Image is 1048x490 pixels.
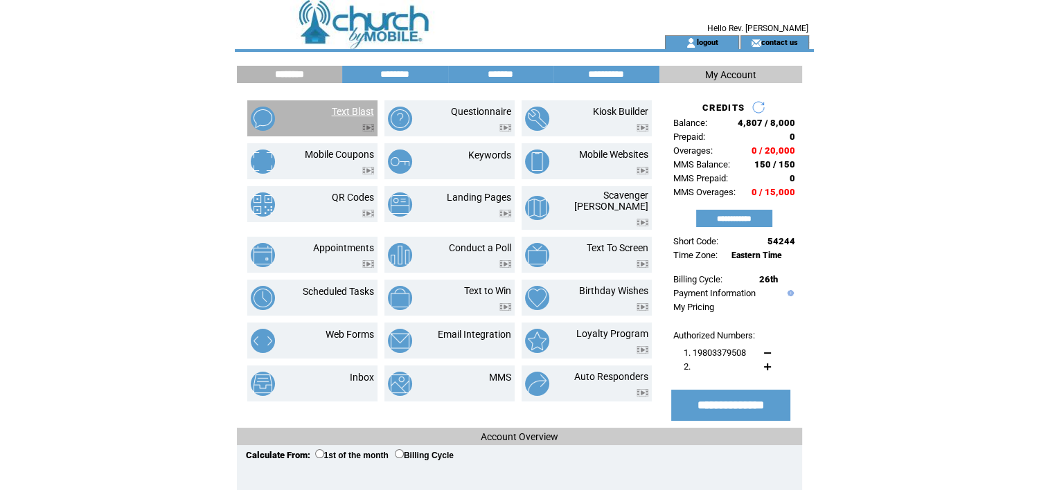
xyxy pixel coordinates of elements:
[438,329,511,340] a: Email Integration
[447,192,511,203] a: Landing Pages
[525,372,549,396] img: auto-responders.png
[752,187,795,197] span: 0 / 15,000
[388,192,412,217] img: landing-pages.png
[251,372,275,396] img: inbox.png
[251,192,275,217] img: qr-codes.png
[251,149,275,174] img: mobile-coupons.png
[702,102,745,113] span: CREDITS
[313,242,374,253] a: Appointments
[574,190,648,212] a: Scavenger [PERSON_NAME]
[388,286,412,310] img: text-to-win.png
[696,37,718,46] a: logout
[525,149,549,174] img: mobile-websites.png
[525,286,549,310] img: birthday-wishes.png
[315,449,324,458] input: 1st of the month
[673,145,713,156] span: Overages:
[395,449,404,458] input: Billing Cycle
[579,149,648,160] a: Mobile Websites
[350,372,374,383] a: Inbox
[499,124,511,131] img: video.png
[673,274,722,284] span: Billing Cycle:
[673,118,707,128] span: Balance:
[684,361,691,372] span: 2.
[332,106,374,117] a: Text Blast
[362,167,374,174] img: video.png
[637,260,648,268] img: video.png
[673,187,736,197] span: MMS Overages:
[673,131,705,142] span: Prepaid:
[673,236,718,246] span: Short Code:
[326,329,374,340] a: Web Forms
[251,329,275,353] img: web-forms.png
[637,346,648,354] img: video.png
[761,37,798,46] a: contact us
[637,124,648,131] img: video.png
[315,451,389,460] label: 1st of the month
[362,210,374,217] img: video.png
[388,372,412,396] img: mms.png
[395,451,454,460] label: Billing Cycle
[705,69,756,80] span: My Account
[686,37,696,48] img: account_icon.gif
[637,389,648,397] img: video.png
[576,328,648,339] a: Loyalty Program
[468,149,511,161] a: Keywords
[754,159,795,170] span: 150 / 150
[707,24,808,33] span: Hello Rev. [PERSON_NAME]
[637,167,648,174] img: video.png
[673,288,756,298] a: Payment Information
[388,149,412,174] img: keywords.png
[738,118,795,128] span: 4,807 / 8,000
[767,236,795,246] span: 54244
[451,106,511,117] a: Questionnaire
[574,371,648,382] a: Auto Responders
[525,329,549,353] img: loyalty-program.png
[790,131,795,142] span: 0
[525,107,549,131] img: kiosk-builder.png
[449,242,511,253] a: Conduct a Poll
[673,159,730,170] span: MMS Balance:
[684,347,746,358] span: 1. 19803379508
[525,243,549,267] img: text-to-screen.png
[731,251,782,260] span: Eastern Time
[332,192,374,203] a: QR Codes
[751,37,761,48] img: contact_us_icon.gif
[251,243,275,267] img: appointments.png
[251,286,275,310] img: scheduled-tasks.png
[525,196,549,220] img: scavenger-hunt.png
[673,302,714,312] a: My Pricing
[362,124,374,131] img: video.png
[499,303,511,311] img: video.png
[759,274,778,284] span: 26th
[388,107,412,131] img: questionnaire.png
[637,303,648,311] img: video.png
[388,243,412,267] img: conduct-a-poll.png
[593,106,648,117] a: Kiosk Builder
[673,250,718,260] span: Time Zone:
[305,149,374,160] a: Mobile Coupons
[362,260,374,268] img: video.png
[481,431,558,442] span: Account Overview
[388,329,412,353] img: email-integration.png
[784,290,794,296] img: help.gif
[251,107,275,131] img: text-blast.png
[499,260,511,268] img: video.png
[464,285,511,296] a: Text to Win
[752,145,795,156] span: 0 / 20,000
[587,242,648,253] a: Text To Screen
[790,173,795,183] span: 0
[637,219,648,226] img: video.png
[499,210,511,217] img: video.png
[579,285,648,296] a: Birthday Wishes
[303,286,374,297] a: Scheduled Tasks
[246,450,310,460] span: Calculate From:
[489,372,511,383] a: MMS
[673,330,755,341] span: Authorized Numbers:
[673,173,728,183] span: MMS Prepaid:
